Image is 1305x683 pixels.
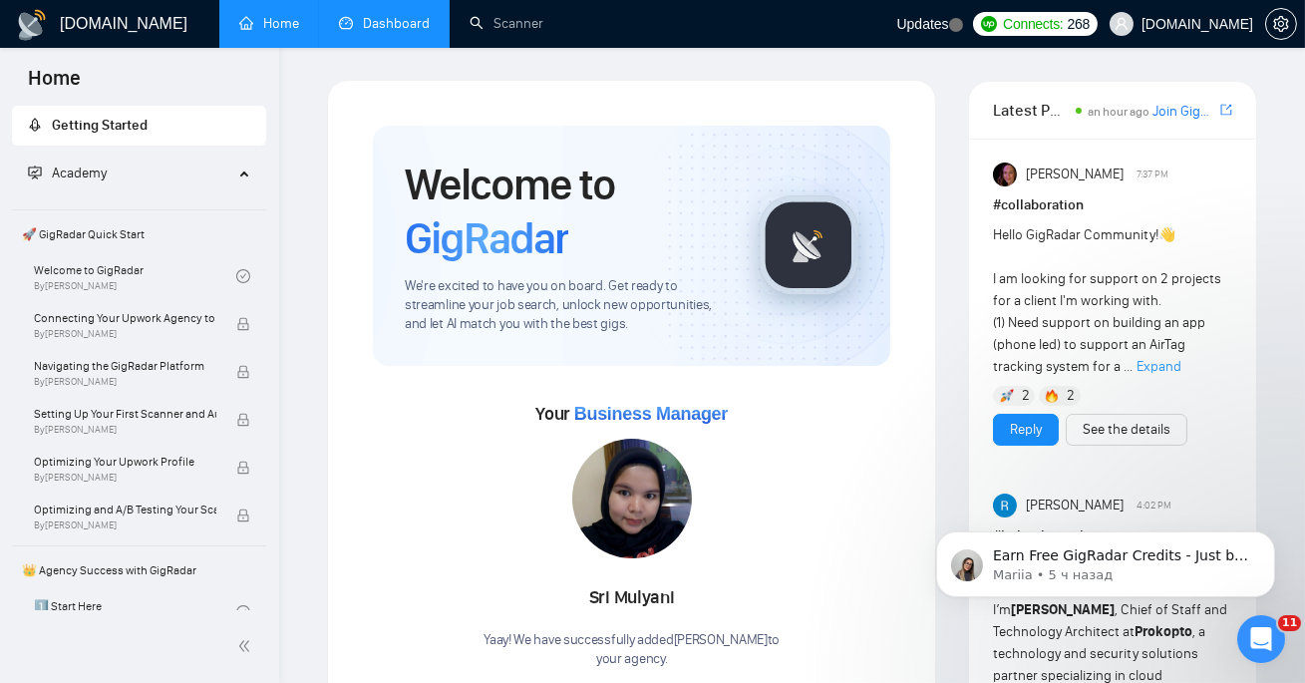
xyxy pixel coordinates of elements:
span: Business Manager [574,404,728,424]
span: By [PERSON_NAME] [34,519,216,531]
span: Connects: [1003,13,1063,35]
a: Join GigRadar Slack Community [1152,101,1216,123]
span: lock [236,461,250,475]
span: Expand [1137,358,1181,375]
button: See the details [1066,414,1187,446]
span: Hello GigRadar Community! I am looking for support on 2 projects for a client I'm working with. (... [993,226,1221,375]
span: setting [1266,16,1296,32]
img: Julie McCarter [993,163,1017,186]
a: searchScanner [470,15,543,32]
span: Optimizing Your Upwork Profile [34,452,216,472]
img: upwork-logo.png [981,16,997,32]
img: 1700138781443-IMG-20231102-WA0045.jpg [572,439,692,558]
li: Getting Started [12,106,266,146]
h1: # collaboration [993,194,1232,216]
span: Latest Posts from the GigRadar Community [993,98,1070,123]
span: Setting Up Your First Scanner and Auto-Bidder [34,404,216,424]
img: 🔥 [1045,389,1059,403]
span: 2 [1067,386,1075,406]
span: lock [236,413,250,427]
p: your agency . [484,650,780,669]
a: export [1220,101,1232,120]
a: 1️⃣ Start Here [34,590,236,634]
span: 2 [1022,386,1030,406]
span: Updates [897,16,949,32]
img: 🚀 [1000,389,1014,403]
span: rocket [28,118,42,132]
span: 👑 Agency Success with GigRadar [14,550,264,590]
span: 7:37 PM [1137,166,1168,183]
span: lock [236,509,250,522]
span: Academy [52,165,107,181]
span: Your [535,403,728,425]
span: We're excited to have you on board. Get ready to streamline your job search, unlock new opportuni... [405,277,727,334]
a: Welcome to GigRadarBy[PERSON_NAME] [34,254,236,298]
a: setting [1265,16,1297,32]
span: Navigating the GigRadar Platform [34,356,216,376]
span: By [PERSON_NAME] [34,424,216,436]
span: GigRadar [405,211,568,265]
span: 268 [1068,13,1090,35]
span: By [PERSON_NAME] [34,376,216,388]
button: Reply [993,414,1059,446]
img: logo [16,9,48,41]
a: homeHome [239,15,299,32]
span: lock [236,365,250,379]
span: 👋 [1158,226,1175,243]
span: double-left [237,636,257,656]
button: setting [1265,8,1297,40]
span: By [PERSON_NAME] [34,328,216,340]
span: By [PERSON_NAME] [34,472,216,484]
iframe: Intercom notifications сообщение [906,490,1305,629]
h1: Welcome to [405,158,727,265]
img: gigradar-logo.png [759,195,858,295]
span: 🚀 GigRadar Quick Start [14,214,264,254]
span: Connecting Your Upwork Agency to GigRadar [34,308,216,328]
span: Getting Started [52,117,148,134]
span: lock [236,317,250,331]
strong: Prokopto [1135,623,1192,640]
span: an hour ago [1088,105,1149,119]
span: Optimizing and A/B Testing Your Scanner for Better Results [34,500,216,519]
span: fund-projection-screen [28,166,42,179]
span: check-circle [236,605,250,619]
iframe: Intercom live chat [1237,615,1285,663]
span: check-circle [236,269,250,283]
span: Academy [28,165,107,181]
span: export [1220,102,1232,118]
a: dashboardDashboard [339,15,430,32]
a: See the details [1083,419,1170,441]
a: Reply [1010,419,1042,441]
span: 11 [1278,615,1301,631]
span: Home [12,64,97,106]
span: user [1115,17,1129,31]
span: [PERSON_NAME] [1026,164,1124,185]
div: Sri Mulyani [484,581,780,615]
div: Yaay! We have successfully added [PERSON_NAME] to [484,631,780,669]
